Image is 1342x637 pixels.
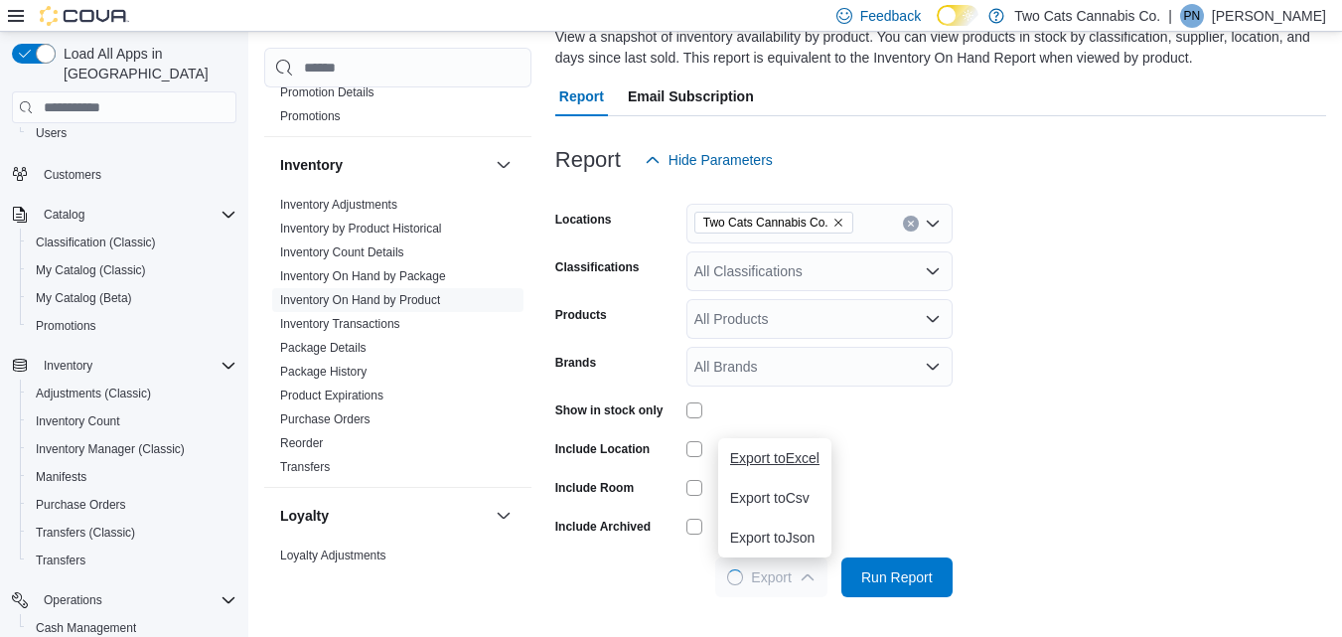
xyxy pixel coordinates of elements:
span: Purchase Orders [36,497,126,513]
span: Package Details [280,340,367,356]
button: Transfers (Classic) [20,519,244,547]
button: Clear input [903,216,919,232]
button: Export toExcel [718,438,831,478]
a: Package Details [280,341,367,355]
span: Export [727,557,815,597]
a: Purchase Orders [28,493,134,517]
span: Manifests [28,465,236,489]
span: Export to Csv [730,490,820,506]
a: Users [28,121,75,145]
button: Export toJson [718,518,831,557]
button: Inventory Manager (Classic) [20,435,244,463]
span: Inventory Count Details [280,244,404,260]
button: Loyalty [280,506,488,526]
a: Package History [280,365,367,379]
button: Remove Two Cats Cannabis Co. from selection in this group [832,217,844,229]
span: Users [36,125,67,141]
span: My Catalog (Classic) [36,262,146,278]
span: Transfers [280,459,330,475]
span: Cash Management [36,620,136,636]
span: Inventory [36,354,236,378]
span: Promotions [280,108,341,124]
span: Adjustments (Classic) [28,382,236,405]
a: My Catalog (Classic) [28,258,154,282]
button: Operations [36,588,110,612]
span: Promotions [28,314,236,338]
div: Pearl Naven [1180,4,1204,28]
a: Product Expirations [280,389,383,402]
label: Include Archived [555,519,651,535]
span: Email Subscription [628,77,754,116]
a: Reorder [280,436,323,450]
button: Operations [4,586,244,614]
a: My Catalog (Beta) [28,286,140,310]
span: Users [28,121,236,145]
a: Purchase Orders [280,412,371,426]
span: My Catalog (Beta) [28,286,236,310]
span: Inventory Count [28,409,236,433]
a: Inventory Adjustments [280,198,397,212]
p: | [1168,4,1172,28]
label: Brands [555,355,596,371]
span: Reorder [280,435,323,451]
a: Inventory Count [28,409,128,433]
span: Inventory On Hand by Package [280,268,446,284]
div: Inventory [264,193,531,487]
span: Loading [726,568,744,586]
span: Customers [36,161,236,186]
div: Loyalty [264,544,531,599]
button: Hide Parameters [637,140,781,180]
span: Export to Json [730,530,820,546]
img: Cova [40,6,129,26]
span: My Catalog (Classic) [28,258,236,282]
span: Inventory Adjustments [280,197,397,213]
span: Two Cats Cannabis Co. [703,213,828,233]
a: Inventory On Hand by Product [280,293,440,307]
span: Inventory [44,358,92,374]
a: Classification (Classic) [28,231,164,254]
span: Inventory Count [36,413,120,429]
span: Promotion Details [280,84,374,100]
a: Inventory On Hand by Package [280,269,446,283]
span: Inventory Manager (Classic) [28,437,236,461]
span: Run Report [861,567,933,587]
a: Inventory Manager (Classic) [28,437,193,461]
button: Inventory Count [20,407,244,435]
button: Manifests [20,463,244,491]
a: Inventory Count Details [280,245,404,259]
span: Product Expirations [280,388,383,403]
span: Transfers [36,553,85,568]
span: Transfers (Classic) [36,525,135,541]
span: Purchase Orders [280,411,371,427]
span: Hide Parameters [669,150,773,170]
label: Classifications [555,259,640,275]
button: Inventory [36,354,100,378]
span: Classification (Classic) [28,231,236,254]
button: Inventory [4,352,244,380]
span: Loyalty Adjustments [280,548,386,563]
a: Promotions [28,314,104,338]
span: Operations [36,588,236,612]
span: Purchase Orders [28,493,236,517]
a: Promotion Details [280,85,374,99]
div: View a snapshot of inventory availability by product. You can view products in stock by classific... [555,27,1316,69]
a: Promotions [280,109,341,123]
h3: Report [555,148,621,172]
span: Load All Apps in [GEOGRAPHIC_DATA] [56,44,236,83]
label: Include Room [555,480,634,496]
a: Transfers [28,549,93,572]
span: Export to Excel [730,450,820,466]
span: Feedback [860,6,921,26]
button: Open list of options [925,359,941,375]
label: Include Location [555,441,650,457]
button: LoadingExport [715,557,826,597]
button: Open list of options [925,263,941,279]
a: Manifests [28,465,94,489]
span: Catalog [36,203,236,227]
button: Classification (Classic) [20,229,244,256]
span: Dark Mode [937,26,938,27]
label: Show in stock only [555,402,664,418]
button: Inventory [492,153,516,177]
span: Two Cats Cannabis Co. [694,212,853,234]
button: My Catalog (Classic) [20,256,244,284]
